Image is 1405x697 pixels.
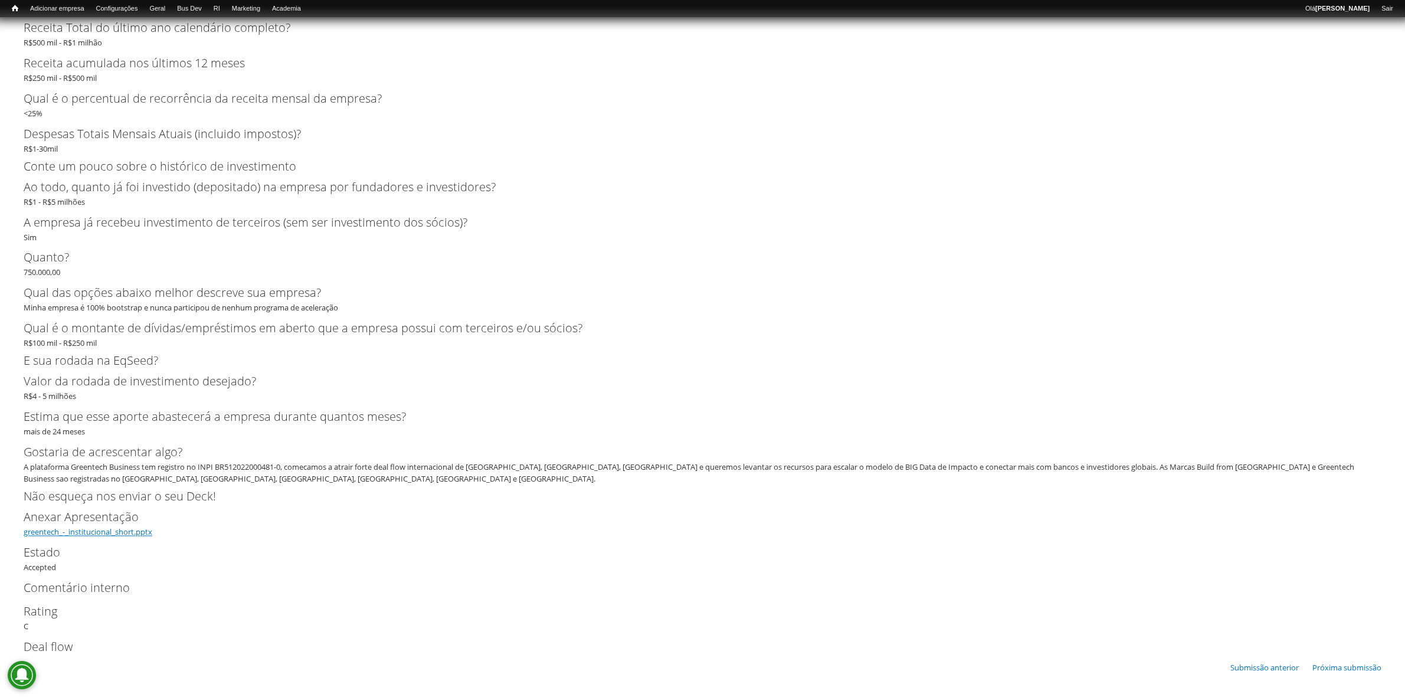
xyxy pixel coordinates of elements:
h2: E sua rodada na EqSeed? [24,355,1381,367]
a: Submissão anterior [1230,663,1299,673]
label: Qual é o percentual de recorrência da receita mensal da empresa? [24,90,1362,107]
div: <25% [24,90,1381,119]
label: Qual das opções abaixo melhor descreve sua empresa? [24,284,1362,302]
label: Receita Total do último ano calendário completo? [24,19,1362,37]
label: Quanto? [24,249,1362,267]
a: Início [6,3,24,14]
label: Receita acumulada nos últimos 12 meses [24,54,1362,72]
label: Rating [24,603,1362,621]
div: R$100 mil - R$250 mil [24,320,1381,349]
label: Deal flow [24,639,1362,656]
a: Marketing [226,3,266,15]
label: Estima que esse aporte abastecerá a empresa durante quantos meses? [24,408,1362,426]
span: Início [12,4,18,12]
div: R$250 mil - R$500 mil [24,54,1381,84]
strong: [PERSON_NAME] [1315,5,1370,12]
label: Ao todo, quanto já foi investido (depositado) na empresa por fundadores e investidores? [24,178,1362,196]
a: greentech_-_institucional_short.pptx [24,527,152,538]
div: Minha empresa é 100% bootstrap e nunca participou de nenhum programa de aceleração [24,284,1381,314]
a: Academia [266,3,307,15]
label: Despesas Totais Mensais Atuais (incluido impostos)? [24,125,1362,143]
div: R$500 mil - R$1 milhão [24,19,1381,48]
a: Próxima submissão [1312,663,1381,673]
label: A empresa já recebeu investimento de terceiros (sem ser investimento dos sócios)? [24,214,1362,231]
a: Adicionar empresa [24,3,90,15]
label: Comentário interno [24,580,1362,597]
a: Olá[PERSON_NAME] [1299,3,1375,15]
a: Sair [1375,3,1399,15]
h2: Não esqueça nos enviar o seu Deck! [24,491,1381,503]
label: Anexar Apresentação [24,509,1362,526]
h2: Conte um pouco sobre o histórico de investimento [24,161,1381,172]
a: Bus Dev [171,3,208,15]
div: Sim [24,214,1381,243]
a: Geral [143,3,171,15]
a: RI [208,3,226,15]
div: Accepted [24,544,1381,574]
div: R$1-30mil [24,125,1381,155]
div: R$1 - R$5 milhões [24,178,1381,208]
label: Valor da rodada de investimento desejado? [24,373,1362,391]
a: Configurações [90,3,144,15]
div: C [24,603,1381,633]
div: 750.000,00 [24,249,1381,279]
label: Estado [24,544,1362,562]
label: Qual é o montante de dívidas/empréstimos em aberto que a empresa possui com terceiros e/ou sócios? [24,320,1362,338]
div: A plataforma Greentech Business tem registro no INPI BR512022000481-0, comecamos a atrair forte d... [24,462,1374,485]
label: Gostaria de acrescentar algo? [24,444,1362,462]
div: R$4 - 5 milhões [24,373,1381,403]
div: mais de 24 meses [24,408,1381,438]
